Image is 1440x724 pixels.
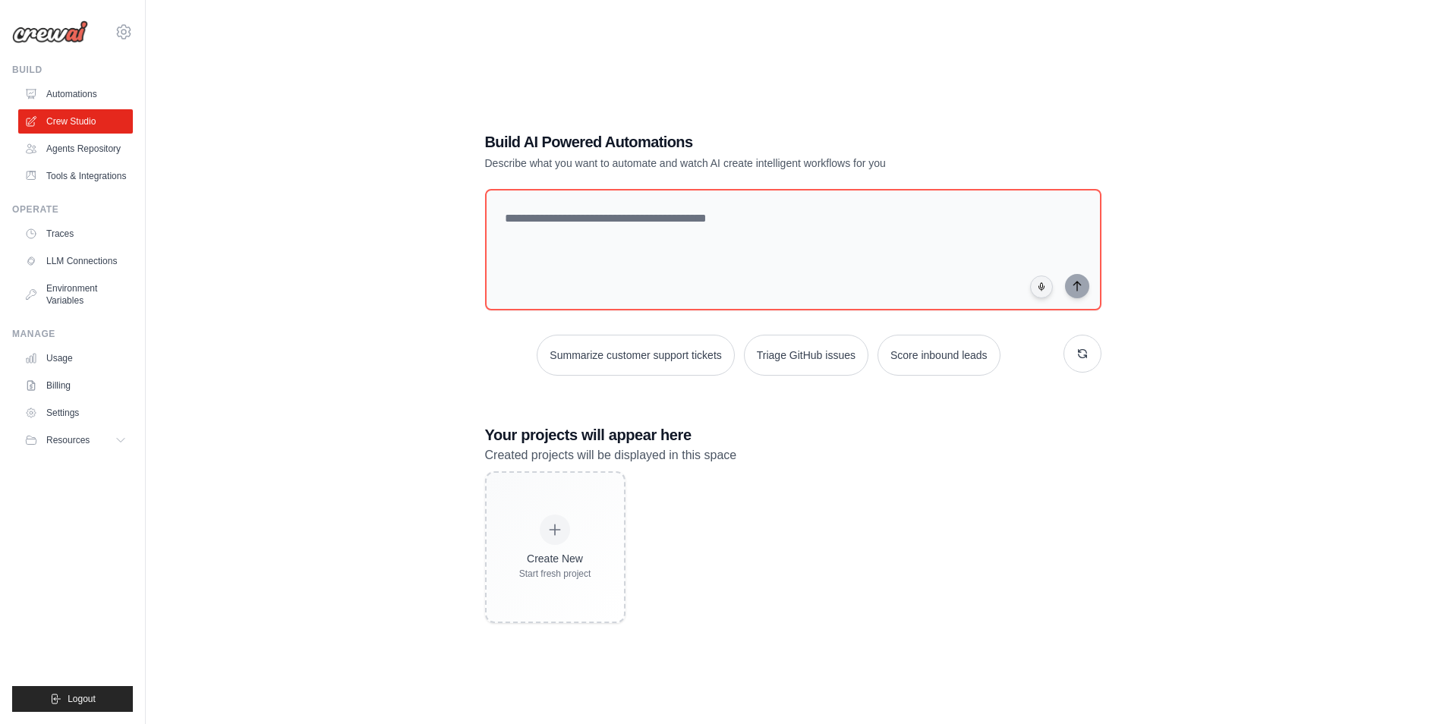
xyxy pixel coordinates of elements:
[12,203,133,216] div: Operate
[12,64,133,76] div: Build
[519,551,591,566] div: Create New
[18,222,133,246] a: Traces
[519,568,591,580] div: Start fresh project
[1030,275,1053,298] button: Click to speak your automation idea
[1063,335,1101,373] button: Get new suggestions
[744,335,868,376] button: Triage GitHub issues
[12,328,133,340] div: Manage
[485,131,995,153] h1: Build AI Powered Automations
[18,82,133,106] a: Automations
[18,164,133,188] a: Tools & Integrations
[46,434,90,446] span: Resources
[485,156,995,171] p: Describe what you want to automate and watch AI create intelligent workflows for you
[18,373,133,398] a: Billing
[485,424,1101,445] h3: Your projects will appear here
[485,445,1101,465] p: Created projects will be displayed in this space
[18,401,133,425] a: Settings
[18,137,133,161] a: Agents Repository
[18,428,133,452] button: Resources
[68,693,96,705] span: Logout
[18,276,133,313] a: Environment Variables
[878,335,1000,376] button: Score inbound leads
[537,335,734,376] button: Summarize customer support tickets
[18,249,133,273] a: LLM Connections
[18,109,133,134] a: Crew Studio
[18,346,133,370] a: Usage
[12,20,88,43] img: Logo
[12,686,133,712] button: Logout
